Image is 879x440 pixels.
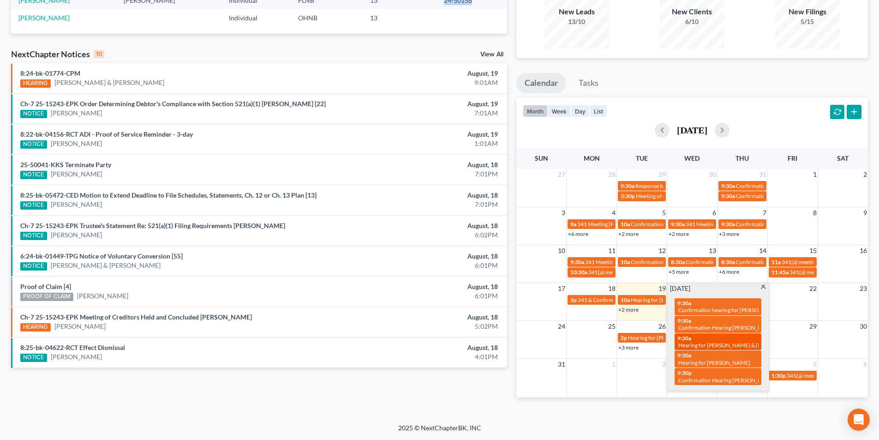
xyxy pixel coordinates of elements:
span: 9:30a [677,335,691,342]
span: [DATE] [670,284,690,293]
div: August, 18 [345,313,498,322]
div: August, 19 [345,69,498,78]
span: Wed [684,154,700,162]
span: 31 [557,359,566,370]
span: 5 [812,359,818,370]
span: 11a [771,259,781,265]
span: 16 [859,245,868,256]
span: 10a [621,221,630,228]
span: 11:45a [771,269,789,276]
div: NOTICE [20,110,47,118]
a: [PERSON_NAME] [51,230,102,240]
a: +2 more [669,230,689,237]
a: [PERSON_NAME] & [PERSON_NAME] [54,78,164,87]
span: Confirmation Hearing [PERSON_NAME] [736,221,833,228]
span: 9a [570,221,576,228]
span: 9:30a [677,300,691,307]
a: 6:24-bk-01449-TPG Notice of Voluntary Conversion [55] [20,252,183,260]
div: NOTICE [20,140,47,149]
span: 29 [808,321,818,332]
a: [PERSON_NAME] [51,108,102,118]
div: August, 19 [345,130,498,139]
span: 10a [621,259,630,265]
span: Mon [584,154,600,162]
button: week [548,105,571,117]
span: Fri [788,154,797,162]
div: Open Intercom Messenger [848,409,870,431]
div: 6:01PM [345,291,498,301]
div: 1:01AM [345,139,498,148]
span: 3 [561,207,566,218]
span: 2p [621,334,627,341]
span: Confirmation Hearing [PERSON_NAME] [736,193,833,199]
span: 9:30a [621,182,634,189]
a: +2 more [618,230,639,237]
span: Hearing for [PERSON_NAME] [631,296,703,303]
span: 27 [557,169,566,180]
span: 8:30a [671,259,685,265]
td: 13 [363,9,436,26]
span: 341 & Confirmation Hearing [PERSON_NAME] [578,296,690,303]
span: Confirmation hearing [PERSON_NAME] [736,259,832,265]
span: 9:30a [721,221,735,228]
div: August, 18 [345,191,498,200]
span: 1:30p [771,372,786,379]
span: 341(a) meeting for [PERSON_NAME] [789,269,879,276]
span: 2 [661,359,667,370]
span: 6 [712,207,717,218]
span: 341 Meeting [PERSON_NAME] [577,221,652,228]
div: 4:01PM [345,352,498,362]
div: 6/10 [660,17,724,26]
span: 13 [708,245,717,256]
div: 5:02PM [345,322,498,331]
span: Response to TST's Objection [PERSON_NAME] [635,182,748,189]
a: Ch-7 25-15243-EPK Meeting of Creditors Held and Concluded [PERSON_NAME] [20,313,252,321]
td: Individual [221,9,291,26]
span: 24 [557,321,566,332]
div: 13/10 [544,17,609,26]
div: 6:01PM [345,261,498,270]
a: [PERSON_NAME] [51,169,102,179]
span: 341 Meeting [PERSON_NAME] [686,221,760,228]
a: [PERSON_NAME] & [PERSON_NAME] [51,261,161,270]
div: 2025 © NextChapterBK, INC [177,423,703,440]
div: NOTICE [20,232,47,240]
a: +3 more [618,344,639,351]
span: 28 [607,169,616,180]
button: list [590,105,607,117]
span: 9:30a [570,259,584,265]
div: 10 [94,50,104,58]
span: 4 [611,207,616,218]
a: 8:24-bk-01774-CPM [20,69,80,77]
span: 25 [607,321,616,332]
div: August, 18 [345,343,498,352]
div: NextChapter Notices [11,48,104,60]
span: 8 [812,207,818,218]
span: 10:30a [570,269,587,276]
span: Hearing for [PERSON_NAME] [678,359,750,366]
span: 1 [812,169,818,180]
div: 7:01PM [345,169,498,179]
a: +6 more [719,268,739,275]
div: August, 18 [345,221,498,230]
a: Proof of Claim [4] [20,283,71,290]
a: 25-50041-KKS Terminate Party [20,161,111,169]
h2: [DATE] [677,125,707,135]
span: Confirmation hearing [PERSON_NAME] [631,221,727,228]
div: 6:02PM [345,230,498,240]
span: Thu [735,154,749,162]
span: 341(a) meeting for [PERSON_NAME] [588,269,677,276]
span: 19 [658,283,667,294]
span: 2 [862,169,868,180]
span: Hearing for [PERSON_NAME] [628,334,700,341]
a: Ch-7 25-15243-EPK Order Determining Debtor's Compliance with Section 521(a)(1) [PERSON_NAME] [22] [20,100,326,108]
span: 10 [557,245,566,256]
span: 9:30a [677,352,691,359]
div: New Filings [775,6,840,17]
a: [PERSON_NAME] [51,139,102,148]
span: Sun [535,154,548,162]
button: month [523,105,548,117]
a: Calendar [516,73,566,93]
div: 9:01AM [345,78,498,87]
div: HEARING [20,79,51,88]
